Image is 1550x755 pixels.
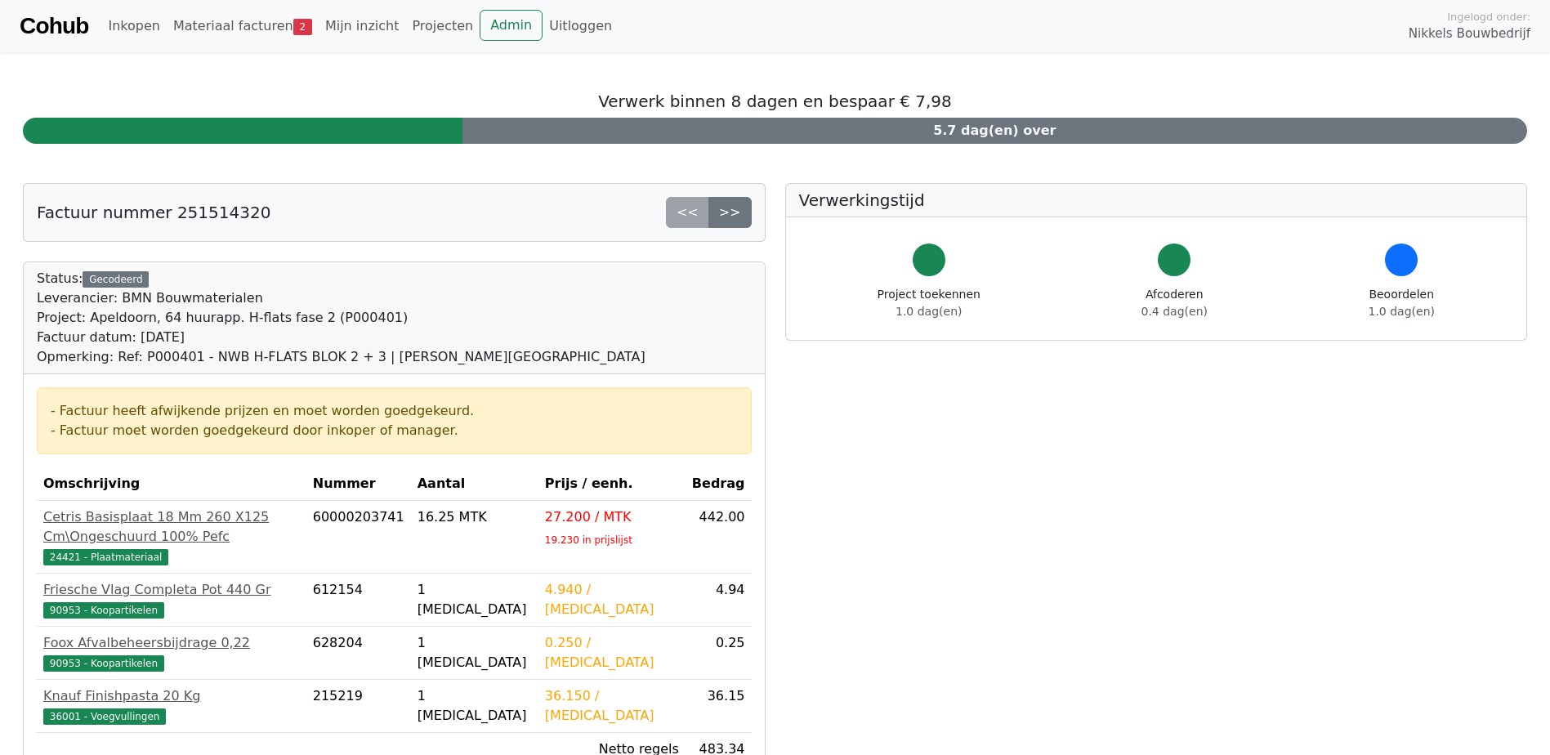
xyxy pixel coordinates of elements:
[37,308,645,328] div: Project: Apeldoorn, 64 huurapp. H-flats fase 2 (P000401)
[43,602,164,619] span: 90953 - Koopartikelen
[43,686,300,706] div: Knauf Finishpasta 20 Kg
[293,19,312,35] span: 2
[43,580,300,600] div: Friesche Vlag Completa Pot 440 Gr
[51,421,738,440] div: - Factuur moet worden goedgekeurd door inkoper of manager.
[1409,25,1530,43] span: Nikkels Bouwbedrijf
[405,10,480,42] a: Projecten
[43,708,166,725] span: 36001 - Voegvullingen
[43,633,300,653] div: Foox Afvalbeheersbijdrage 0,22
[418,633,532,672] div: 1 [MEDICAL_DATA]
[43,686,300,726] a: Knauf Finishpasta 20 Kg36001 - Voegvullingen
[543,10,619,42] a: Uitloggen
[43,507,300,566] a: Cetris Basisplaat 18 Mm 260 X125 Cm\Ongeschuurd 100% Pefc24421 - Plaatmateriaal
[37,269,645,367] div: Status:
[686,467,752,501] th: Bedrag
[799,190,1514,210] h5: Verwerkingstijd
[545,507,679,527] div: 27.200 / MTK
[319,10,406,42] a: Mijn inzicht
[306,467,411,501] th: Nummer
[708,197,752,228] a: >>
[545,686,679,726] div: 36.150 / [MEDICAL_DATA]
[37,347,645,367] div: Opmerking: Ref: P000401 - NWB H-FLATS BLOK 2 + 3 | [PERSON_NAME][GEOGRAPHIC_DATA]
[545,580,679,619] div: 4.940 / [MEDICAL_DATA]
[23,92,1527,111] h5: Verwerk binnen 8 dagen en bespaar € 7,98
[686,680,752,733] td: 36.15
[1141,305,1208,318] span: 0.4 dag(en)
[83,271,149,288] div: Gecodeerd
[538,467,686,501] th: Prijs / eenh.
[306,627,411,680] td: 628204
[878,286,980,320] div: Project toekennen
[43,549,168,565] span: 24421 - Plaatmateriaal
[37,467,306,501] th: Omschrijving
[51,401,738,421] div: - Factuur heeft afwijkende prijzen en moet worden goedgekeurd.
[306,501,411,574] td: 60000203741
[1141,286,1208,320] div: Afcoderen
[306,680,411,733] td: 215219
[896,305,962,318] span: 1.0 dag(en)
[37,328,645,347] div: Factuur datum: [DATE]
[686,574,752,627] td: 4.94
[1369,286,1435,320] div: Beoordelen
[418,686,532,726] div: 1 [MEDICAL_DATA]
[20,7,88,46] a: Cohub
[686,501,752,574] td: 442.00
[306,574,411,627] td: 612154
[1369,305,1435,318] span: 1.0 dag(en)
[462,118,1527,144] div: 5.7 dag(en) over
[411,467,538,501] th: Aantal
[37,203,270,222] h5: Factuur nummer 251514320
[545,534,632,546] sub: 19.230 in prijslijst
[101,10,166,42] a: Inkopen
[418,580,532,619] div: 1 [MEDICAL_DATA]
[480,10,543,41] a: Admin
[43,633,300,672] a: Foox Afvalbeheersbijdrage 0,2290953 - Koopartikelen
[545,633,679,672] div: 0.250 / [MEDICAL_DATA]
[43,580,300,619] a: Friesche Vlag Completa Pot 440 Gr90953 - Koopartikelen
[43,507,300,547] div: Cetris Basisplaat 18 Mm 260 X125 Cm\Ongeschuurd 100% Pefc
[686,627,752,680] td: 0.25
[37,288,645,308] div: Leverancier: BMN Bouwmaterialen
[418,507,532,527] div: 16.25 MTK
[1447,9,1530,25] span: Ingelogd onder:
[43,655,164,672] span: 90953 - Koopartikelen
[167,10,319,42] a: Materiaal facturen2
